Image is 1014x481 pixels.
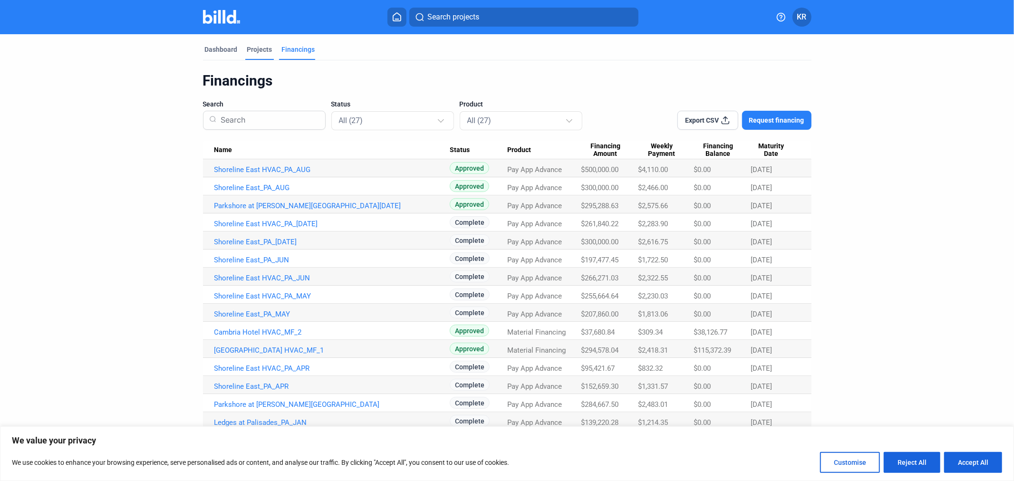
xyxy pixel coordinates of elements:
span: Status [450,146,470,154]
span: Financing Balance [694,142,743,158]
a: Shoreline East HVAC_PA_[DATE] [214,220,450,228]
a: Shoreline East HVAC_PA_JUN [214,274,450,282]
span: $500,000.00 [581,165,619,174]
span: Request financing [749,115,804,125]
a: Shoreline East_PA_JUN [214,256,450,264]
span: $1,214.35 [638,418,668,427]
span: $266,271.03 [581,274,619,282]
span: $284,667.50 [581,400,619,409]
span: [DATE] [751,256,773,264]
span: Pay App Advance [508,238,562,246]
button: Reject All [884,452,940,473]
div: Product [508,146,581,154]
span: $38,126.77 [694,328,728,337]
a: [GEOGRAPHIC_DATA] HVAC_MF_1 [214,346,450,355]
a: Ledges at Palisades_PA_JAN [214,418,450,427]
span: $0.00 [694,364,711,373]
a: Shoreline East_PA_MAY [214,310,450,318]
span: Product [508,146,531,154]
span: $1,813.06 [638,310,668,318]
span: Complete [450,361,490,373]
span: Search [203,99,224,109]
button: Request financing [742,111,811,130]
span: [DATE] [751,400,773,409]
span: $0.00 [694,310,711,318]
button: Customise [820,452,880,473]
span: Pay App Advance [508,400,562,409]
span: Complete [450,307,490,318]
span: $2,483.01 [638,400,668,409]
span: Pay App Advance [508,202,562,210]
span: $2,575.66 [638,202,668,210]
span: Complete [450,379,490,391]
div: Financing Balance [694,142,751,158]
span: Complete [450,234,490,246]
span: $0.00 [694,220,711,228]
span: $0.00 [694,418,711,427]
span: Maturity Date [751,142,792,158]
span: $1,331.57 [638,382,668,391]
span: $309.34 [638,328,663,337]
span: $2,283.90 [638,220,668,228]
span: $2,418.31 [638,346,668,355]
a: Shoreline East HVAC_PA_MAY [214,292,450,300]
span: $294,578.04 [581,346,619,355]
a: Shoreline East HVAC_PA_AUG [214,165,450,174]
span: Complete [450,415,490,427]
span: $2,616.75 [638,238,668,246]
span: Complete [450,216,490,228]
div: Projects [247,45,272,54]
span: [DATE] [751,292,773,300]
span: $152,659.30 [581,382,619,391]
span: Approved [450,343,489,355]
span: $95,421.67 [581,364,615,373]
div: Financings [203,72,811,90]
span: Complete [450,252,490,264]
span: Pay App Advance [508,292,562,300]
span: Name [214,146,232,154]
span: [DATE] [751,346,773,355]
div: Financings [282,45,315,54]
span: $0.00 [694,165,711,174]
span: $37,680.84 [581,328,615,337]
span: Pay App Advance [508,364,562,373]
span: $197,477.45 [581,256,619,264]
button: KR [792,8,811,27]
span: Approved [450,180,489,192]
a: Parkshore at [PERSON_NAME][GEOGRAPHIC_DATA][DATE] [214,202,450,210]
a: Shoreline East_PA_AUG [214,183,450,192]
button: Search projects [409,8,638,27]
mat-select-trigger: All (27) [339,116,363,125]
span: Pay App Advance [508,274,562,282]
span: $207,860.00 [581,310,619,318]
p: We use cookies to enhance your browsing experience, serve personalised ads or content, and analys... [12,457,509,468]
span: Financing Amount [581,142,630,158]
span: $2,230.03 [638,292,668,300]
span: $2,322.55 [638,274,668,282]
span: $0.00 [694,400,711,409]
span: Pay App Advance [508,310,562,318]
span: Material Financing [508,346,566,355]
div: Maturity Date [751,142,800,158]
span: $0.00 [694,274,711,282]
span: [DATE] [751,310,773,318]
span: Pay App Advance [508,183,562,192]
div: Dashboard [205,45,238,54]
span: [DATE] [751,183,773,192]
span: Complete [450,397,490,409]
span: $4,110.00 [638,165,668,174]
span: $261,840.22 [581,220,619,228]
span: $0.00 [694,256,711,264]
span: $0.00 [694,238,711,246]
span: [DATE] [751,364,773,373]
span: [DATE] [751,165,773,174]
span: Weekly Payment [638,142,686,158]
span: $0.00 [694,292,711,300]
span: [DATE] [751,202,773,210]
div: Weekly Payment [638,142,694,158]
mat-select-trigger: All (27) [467,116,492,125]
span: $0.00 [694,183,711,192]
button: Export CSV [677,111,738,130]
span: Pay App Advance [508,418,562,427]
span: [DATE] [751,328,773,337]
